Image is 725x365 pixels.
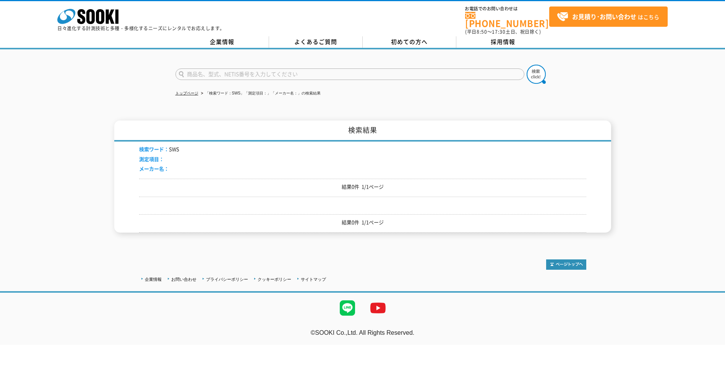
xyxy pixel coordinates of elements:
a: クッキーポリシー [258,277,291,282]
a: 採用情報 [456,36,550,48]
span: 8:50 [477,28,487,35]
a: プライバシーポリシー [206,277,248,282]
span: 17:30 [492,28,506,35]
a: 企業情報 [145,277,162,282]
span: (平日 ～ 土日、祝日除く) [465,28,541,35]
a: サイトマップ [301,277,326,282]
h1: 検索結果 [114,121,611,142]
p: 結果0件 1/1ページ [139,218,586,226]
img: LINE [332,293,363,323]
strong: お見積り･お問い合わせ [572,12,636,21]
a: トップページ [175,91,198,95]
img: トップページへ [546,259,586,270]
span: 初めての方へ [391,37,428,46]
a: お問い合わせ [171,277,196,282]
li: SWS [139,145,179,153]
a: [PHONE_NUMBER] [465,12,549,28]
a: お見積り･お問い合わせはこちら [549,7,668,27]
a: 企業情報 [175,36,269,48]
img: btn_search.png [527,65,546,84]
span: 検索ワード： [139,145,169,153]
p: 日々進化する計測技術と多種・多様化するニーズにレンタルでお応えします。 [57,26,225,31]
a: テストMail [696,337,725,344]
span: メーカー名： [139,165,169,172]
p: 結果0件 1/1ページ [139,183,586,191]
a: 初めての方へ [363,36,456,48]
img: YouTube [363,293,393,323]
span: お電話でのお問い合わせは [465,7,549,11]
span: 測定項目： [139,155,164,163]
a: よくあるご質問 [269,36,363,48]
li: 「検索ワード：SWS」「測定項目：」「メーカー名：」の検索結果 [199,90,321,98]
input: 商品名、型式、NETIS番号を入力してください [175,68,524,80]
span: はこちら [557,11,659,23]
